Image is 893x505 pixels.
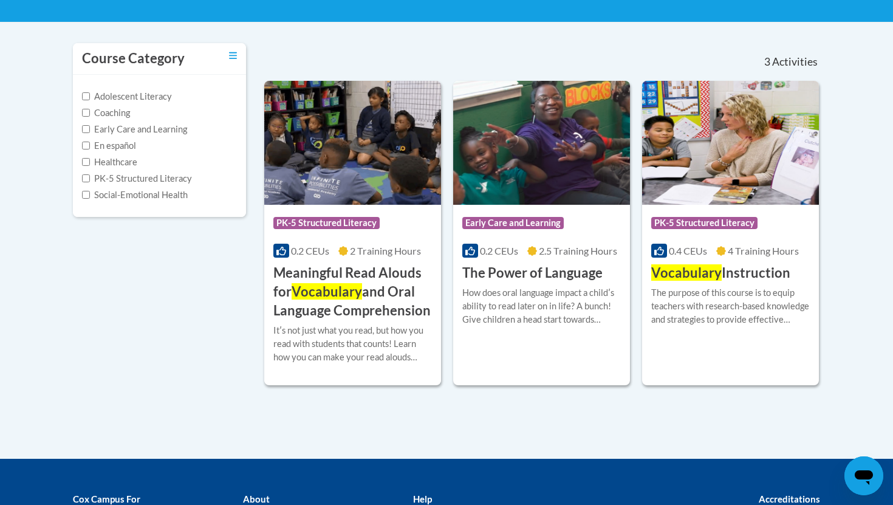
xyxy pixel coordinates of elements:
[82,158,90,166] input: Checkbox for Options
[844,456,883,495] iframe: Button to launch messaging window
[82,123,187,136] label: Early Care and Learning
[651,217,758,229] span: PK-5 Structured Literacy
[759,493,820,504] b: Accreditations
[273,264,432,320] h3: Meaningful Read Alouds for and Oral Language Comprehension
[413,493,432,504] b: Help
[453,81,630,385] a: Course LogoEarly Care and Learning0.2 CEUs2.5 Training Hours The Power of LanguageHow does oral l...
[651,264,722,281] span: Vocabulary
[82,109,90,117] input: Checkbox for Options
[229,49,237,63] a: Toggle collapse
[651,286,810,326] div: The purpose of this course is to equip teachers with research-based knowledge and strategies to p...
[82,172,192,185] label: PK-5 Structured Literacy
[642,81,819,385] a: Course LogoPK-5 Structured Literacy0.4 CEUs4 Training Hours VocabularyInstructionThe purpose of t...
[82,106,130,120] label: Coaching
[82,188,188,202] label: Social-Emotional Health
[82,139,136,153] label: En español
[82,142,90,149] input: Checkbox for Options
[264,81,441,205] img: Course Logo
[82,90,172,103] label: Adolescent Literacy
[728,245,799,256] span: 4 Training Hours
[764,55,770,69] span: 3
[539,245,617,256] span: 2.5 Training Hours
[73,493,140,504] b: Cox Campus For
[480,245,518,256] span: 0.2 CEUs
[350,245,421,256] span: 2 Training Hours
[82,174,90,182] input: Checkbox for Options
[772,55,818,69] span: Activities
[264,81,441,385] a: Course LogoPK-5 Structured Literacy0.2 CEUs2 Training Hours Meaningful Read Alouds forVocabularya...
[82,125,90,133] input: Checkbox for Options
[453,81,630,205] img: Course Logo
[292,283,362,300] span: Vocabulary
[642,81,819,205] img: Course Logo
[462,217,564,229] span: Early Care and Learning
[462,264,603,283] h3: The Power of Language
[82,49,185,68] h3: Course Category
[651,264,790,283] h3: Instruction
[291,245,329,256] span: 0.2 CEUs
[243,493,270,504] b: About
[82,92,90,100] input: Checkbox for Options
[273,217,380,229] span: PK-5 Structured Literacy
[273,324,432,364] div: Itʹs not just what you read, but how you read with students that counts! Learn how you can make y...
[82,156,137,169] label: Healthcare
[82,191,90,199] input: Checkbox for Options
[669,245,707,256] span: 0.4 CEUs
[462,286,621,326] div: How does oral language impact a childʹs ability to read later on in life? A bunch! Give children ...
